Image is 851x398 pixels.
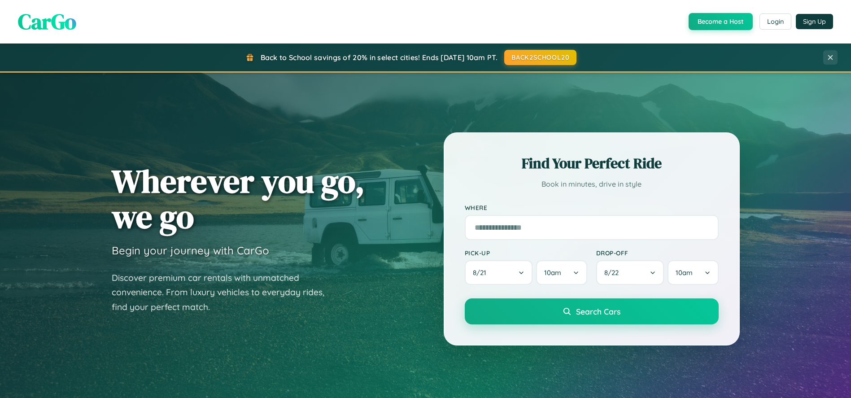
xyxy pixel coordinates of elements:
[676,268,693,277] span: 10am
[604,268,623,277] span: 8 / 22
[465,153,719,173] h2: Find Your Perfect Ride
[465,298,719,324] button: Search Cars
[18,7,76,36] span: CarGo
[759,13,791,30] button: Login
[465,178,719,191] p: Book in minutes, drive in style
[536,260,587,285] button: 10am
[668,260,718,285] button: 10am
[504,50,576,65] button: BACK2SCHOOL20
[689,13,753,30] button: Become a Host
[473,268,491,277] span: 8 / 21
[261,53,498,62] span: Back to School savings of 20% in select cities! Ends [DATE] 10am PT.
[112,163,365,234] h1: Wherever you go, we go
[112,271,336,315] p: Discover premium car rentals with unmatched convenience. From luxury vehicles to everyday rides, ...
[465,249,587,257] label: Pick-up
[796,14,833,29] button: Sign Up
[544,268,561,277] span: 10am
[465,204,719,211] label: Where
[112,244,269,257] h3: Begin your journey with CarGo
[596,260,664,285] button: 8/22
[596,249,719,257] label: Drop-off
[465,260,533,285] button: 8/21
[576,306,620,316] span: Search Cars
